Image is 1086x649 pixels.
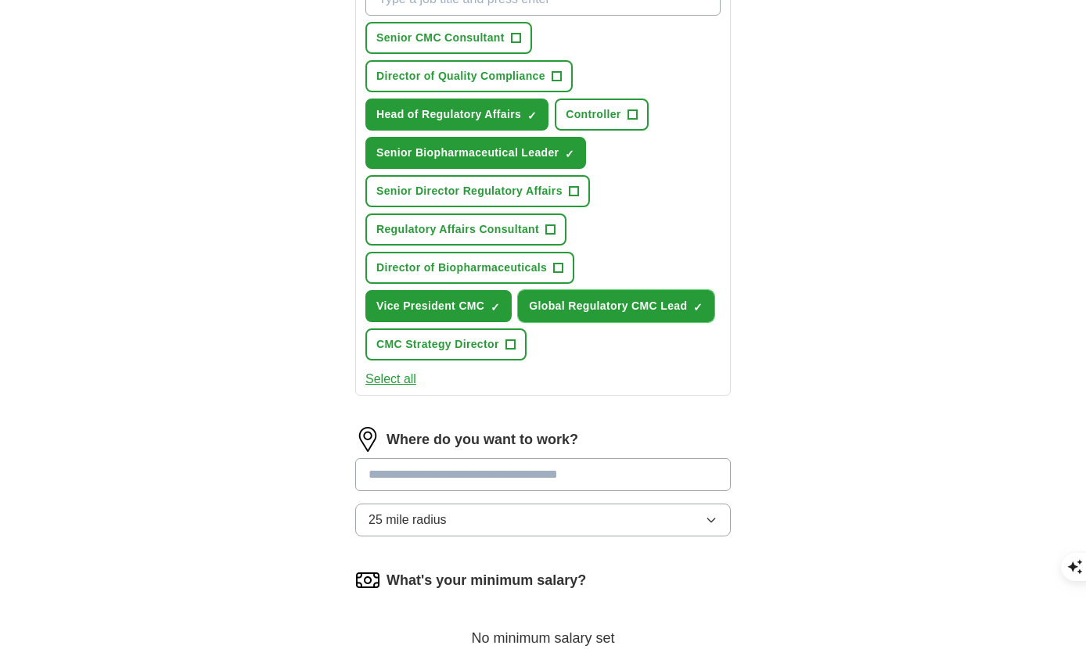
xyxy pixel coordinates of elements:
button: Select all [365,370,416,389]
label: Where do you want to work? [387,429,578,450]
span: Regulatory Affairs Consultant [376,221,539,238]
img: location.png [355,427,380,452]
span: 25 mile radius [369,511,447,529]
span: ✓ [693,301,703,314]
span: Director of Quality Compliance [376,68,545,84]
span: Global Regulatory CMC Lead [529,298,687,314]
button: Senior CMC Consultant [365,22,532,54]
span: Head of Regulatory Affairs [376,106,521,123]
span: Director of Biopharmaceuticals [376,260,547,276]
span: ✓ [565,148,574,160]
span: Senior Director Regulatory Affairs [376,183,563,199]
button: Director of Quality Compliance [365,60,573,92]
button: 25 mile radius [355,504,731,536]
span: Senior Biopharmaceutical Leader [376,145,559,161]
span: Senior CMC Consultant [376,30,505,46]
button: Vice President CMC✓ [365,290,512,322]
span: ✓ [491,301,500,314]
button: CMC Strategy Director [365,328,527,360]
div: No minimum salary set [355,611,731,649]
span: Vice President CMC [376,298,484,314]
button: Senior Biopharmaceutical Leader✓ [365,137,586,169]
button: Director of Biopharmaceuticals [365,252,574,284]
img: salary.png [355,568,380,593]
span: ✓ [527,109,537,122]
label: What's your minimum salary? [387,570,586,591]
span: CMC Strategy Director [376,336,499,353]
button: Head of Regulatory Affairs✓ [365,99,548,131]
button: Regulatory Affairs Consultant [365,213,566,246]
button: Senior Director Regulatory Affairs [365,175,590,207]
button: Controller [555,99,648,131]
button: Global Regulatory CMC Lead✓ [518,290,714,322]
span: Controller [566,106,620,123]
